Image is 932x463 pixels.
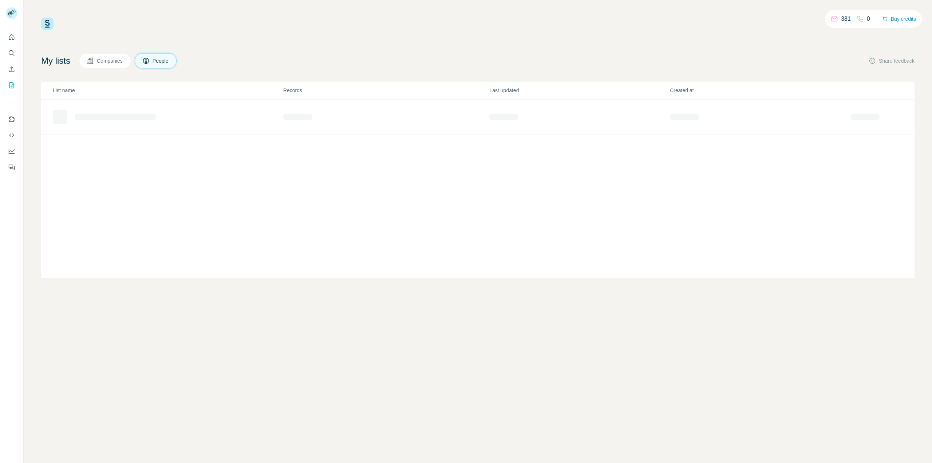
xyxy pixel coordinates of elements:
button: My lists [6,79,17,92]
button: Use Surfe on LinkedIn [6,113,17,126]
p: 0 [867,15,870,23]
img: Surfe Logo [41,17,54,30]
p: Last updated [489,87,669,94]
button: Quick start [6,31,17,44]
button: Feedback [6,161,17,174]
p: Records [283,87,489,94]
button: Buy credits [882,14,916,24]
button: Dashboard [6,145,17,158]
button: Enrich CSV [6,63,17,76]
span: Companies [97,57,123,64]
p: List name [53,87,283,94]
button: Search [6,47,17,60]
p: 381 [841,15,851,23]
button: Use Surfe API [6,129,17,142]
h4: My lists [41,55,70,67]
button: Share feedback [869,57,915,64]
p: Created at [670,87,850,94]
span: People [153,57,169,64]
